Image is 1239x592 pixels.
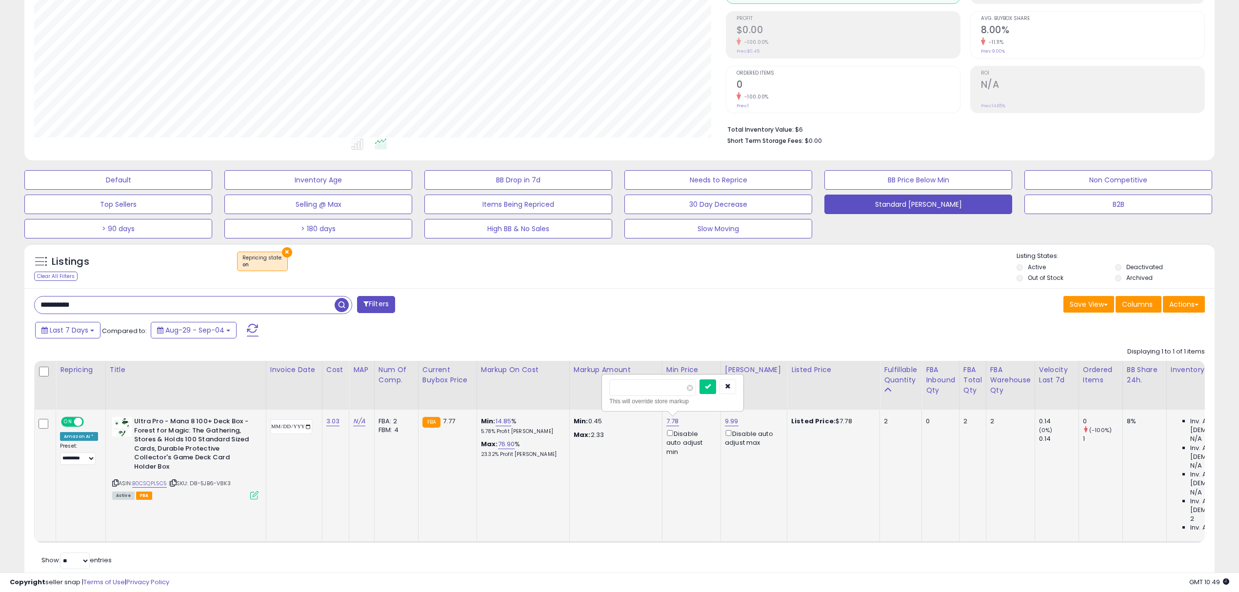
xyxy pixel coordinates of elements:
button: Non Competitive [1024,170,1212,190]
small: Prev: 1 [737,103,749,109]
a: N/A [353,416,365,426]
div: % [481,417,562,435]
span: | SKU: D8-5JB6-V8K3 [169,479,231,487]
b: Listed Price: [791,416,836,426]
div: This will override store markup [609,396,736,406]
button: Slow Moving [624,219,812,238]
span: Profit [737,16,960,21]
small: (-100%) [1089,426,1112,434]
b: Ultra Pro - Mana 8 100+ Deck Box - Forest for Magic: The Gathering, Stores & Holds 100 Standard S... [134,417,253,474]
div: MAP [353,365,370,375]
span: All listings currently available for purchase on Amazon [112,492,135,500]
span: N/A [1190,434,1202,443]
div: Markup Amount [574,365,658,375]
button: Inventory Age [224,170,412,190]
div: 2 [884,417,914,426]
span: OFF [82,418,98,426]
label: Active [1028,263,1046,271]
a: Terms of Use [83,577,125,587]
span: FBA [136,492,153,500]
span: N/A [1190,461,1202,470]
span: 2025-09-15 10:49 GMT [1189,577,1229,587]
small: Prev: 14.85% [981,103,1005,109]
b: Total Inventory Value: [727,125,794,134]
div: Listed Price [791,365,876,375]
small: -11.11% [985,39,1004,46]
button: Actions [1163,296,1205,313]
button: BB Drop in 7d [424,170,612,190]
label: Deactivated [1126,263,1163,271]
a: 14.85 [496,416,512,426]
div: Clear All Filters [34,272,78,281]
th: CSV column name: cust_attr_3_Invoice Date [266,361,322,410]
div: $7.78 [791,417,872,426]
button: 30 Day Decrease [624,195,812,214]
div: FBA inbound Qty [926,365,955,395]
div: Amazon AI * [60,432,98,441]
span: Aug-29 - Sep-04 [165,325,224,335]
small: Prev: $0.45 [737,48,759,54]
span: Columns [1122,299,1153,309]
a: 3.03 [326,416,340,426]
div: Ordered Items [1083,365,1119,385]
div: FBA: 2 [379,417,411,426]
small: -100.00% [741,39,769,46]
h2: 8.00% [981,24,1204,38]
li: $6 [727,123,1198,135]
b: Max: [481,439,498,449]
button: Selling @ Max [224,195,412,214]
span: $0.00 [805,136,822,145]
div: Cost [326,365,345,375]
h5: Listings [52,255,89,269]
div: Disable auto adjust max [725,428,779,447]
button: × [282,247,292,257]
a: Privacy Policy [126,577,169,587]
span: N/A [1190,488,1202,497]
small: -100.00% [741,93,769,100]
p: 2.33 [574,431,655,439]
div: Invoice Date [270,365,318,375]
div: % [481,440,562,458]
div: 0 [926,417,952,426]
small: Prev: 9.00% [981,48,1005,54]
div: [PERSON_NAME] [725,365,783,375]
button: Default [24,170,212,190]
div: Fulfillable Quantity [884,365,918,385]
p: 5.78% Profit [PERSON_NAME] [481,428,562,435]
div: Markup on Cost [481,365,565,375]
button: > 90 days [24,219,212,238]
span: ON [62,418,74,426]
div: FBA Total Qty [963,365,982,395]
div: Title [110,365,262,375]
div: Preset: [60,443,98,465]
button: High BB & No Sales [424,219,612,238]
div: Velocity Last 7d [1039,365,1075,385]
small: (0%) [1039,426,1053,434]
span: Ordered Items [737,71,960,76]
span: 2 [1190,514,1194,523]
a: 76.90 [498,439,515,449]
span: ROI [981,71,1204,76]
img: 41Sz9FHygpL._SL40_.jpg [112,417,132,436]
button: Columns [1116,296,1161,313]
div: Displaying 1 to 1 of 1 items [1127,347,1205,356]
th: The percentage added to the cost of goods (COGS) that forms the calculator for Min & Max prices. [477,361,569,410]
div: 0 [1083,417,1122,426]
button: Save View [1063,296,1114,313]
a: B0CSQPL5C5 [132,479,167,488]
button: Aug-29 - Sep-04 [151,322,237,338]
strong: Min: [574,416,588,426]
button: Needs to Reprice [624,170,812,190]
div: 0.14 [1039,434,1079,443]
span: 7.77 [443,416,455,426]
div: FBA Warehouse Qty [990,365,1031,395]
div: 0.14 [1039,417,1079,426]
strong: Copyright [10,577,45,587]
strong: Max: [574,430,591,439]
h2: 0 [737,79,960,92]
b: Min: [481,416,496,426]
b: Short Term Storage Fees: [727,137,803,145]
div: Num of Comp. [379,365,414,385]
div: on [242,261,282,268]
div: Repricing [60,365,101,375]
